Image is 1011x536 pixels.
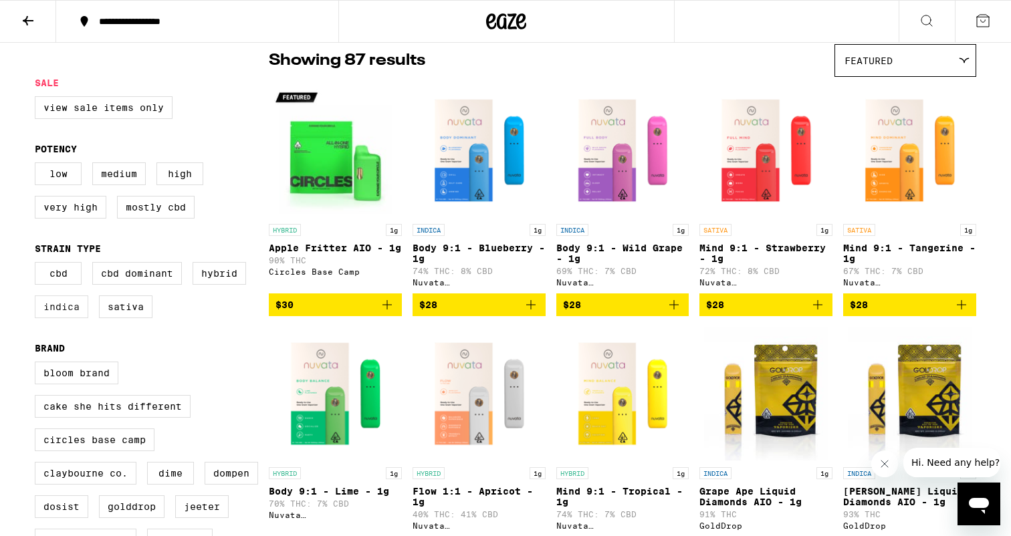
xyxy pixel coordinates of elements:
p: 1g [673,224,689,236]
iframe: Close message [871,450,898,477]
span: $28 [419,299,437,310]
img: Nuvata (CA) - Mind 9:1 - Strawberry - 1g [699,84,832,217]
div: Nuvata ([GEOGRAPHIC_DATA]) [556,278,689,287]
p: Apple Fritter AIO - 1g [269,243,402,253]
img: Nuvata (CA) - Mind 9:1 - Tropical - 1g [556,327,689,460]
button: Add to bag [269,293,402,316]
div: Nuvata ([GEOGRAPHIC_DATA]) [413,278,546,287]
p: HYBRID [269,224,301,236]
label: Indica [35,295,88,318]
p: 1g [530,224,546,236]
p: 1g [960,224,976,236]
p: Grape Ape Liquid Diamonds AIO - 1g [699,486,832,507]
label: Medium [92,162,146,185]
img: Circles Base Camp - Apple Fritter AIO - 1g [269,84,402,217]
p: 90% THC [269,256,402,265]
p: 70% THC: 7% CBD [269,499,402,508]
div: Circles Base Camp [269,267,402,276]
img: GoldDrop - Grape Ape Liquid Diamonds AIO - 1g [704,327,828,460]
label: Hybrid [193,262,246,285]
a: Open page for Body 9:1 - Blueberry - 1g from Nuvata (CA) [413,84,546,293]
iframe: Button to launch messaging window [958,483,1000,525]
legend: Sale [35,78,59,88]
img: Nuvata (CA) - Body 9:1 - Wild Grape - 1g [556,84,689,217]
p: 1g [386,224,402,236]
label: GoldDrop [99,495,164,518]
div: GoldDrop [699,521,832,530]
label: Claybourne Co. [35,462,136,485]
span: Featured [845,55,893,66]
p: Mind 9:1 - Tropical - 1g [556,486,689,507]
p: 40% THC: 41% CBD [413,510,546,519]
label: Dompen [205,462,258,485]
p: Mind 9:1 - Strawberry - 1g [699,243,832,264]
p: 1g [386,467,402,479]
legend: Brand [35,343,65,354]
p: SATIVA [699,224,732,236]
label: Low [35,162,82,185]
a: Open page for Body 9:1 - Wild Grape - 1g from Nuvata (CA) [556,84,689,293]
label: Dosist [35,495,88,518]
label: High [156,162,203,185]
p: Showing 87 results [269,49,425,72]
legend: Strain Type [35,243,101,254]
p: HYBRID [556,467,588,479]
p: INDICA [843,467,875,479]
p: Body 9:1 - Lime - 1g [269,486,402,497]
label: Jeeter [175,495,229,518]
p: 1g [530,467,546,479]
label: Circles Base Camp [35,428,154,451]
div: Nuvata ([GEOGRAPHIC_DATA]) [556,521,689,530]
p: 74% THC: 7% CBD [556,510,689,519]
iframe: Message from company [903,448,1000,477]
label: CBD Dominant [92,262,182,285]
img: Nuvata (CA) - Body 9:1 - Blueberry - 1g [413,84,546,217]
p: HYBRID [413,467,445,479]
label: Sativa [99,295,152,318]
p: Flow 1:1 - Apricot - 1g [413,486,546,507]
img: Nuvata (CA) - Flow 1:1 - Apricot - 1g [413,327,546,460]
button: Add to bag [699,293,832,316]
img: GoldDrop - King Louis Liquid Diamonds AIO - 1g [848,327,972,460]
div: Nuvata ([GEOGRAPHIC_DATA]) [269,511,402,519]
a: Open page for Apple Fritter AIO - 1g from Circles Base Camp [269,84,402,293]
p: HYBRID [269,467,301,479]
span: $28 [563,299,581,310]
p: 69% THC: 7% CBD [556,267,689,275]
div: Nuvata ([GEOGRAPHIC_DATA]) [843,278,976,287]
button: Add to bag [843,293,976,316]
p: Body 9:1 - Blueberry - 1g [413,243,546,264]
p: Mind 9:1 - Tangerine - 1g [843,243,976,264]
p: 93% THC [843,510,976,519]
p: INDICA [556,224,588,236]
label: Cake She Hits Different [35,395,191,418]
p: 1g [816,224,832,236]
legend: Potency [35,144,77,154]
button: Add to bag [556,293,689,316]
p: 1g [816,467,832,479]
a: Open page for Mind 9:1 - Strawberry - 1g from Nuvata (CA) [699,84,832,293]
p: Body 9:1 - Wild Grape - 1g [556,243,689,264]
p: 1g [673,467,689,479]
label: View Sale Items Only [35,96,173,119]
div: Nuvata ([GEOGRAPHIC_DATA]) [699,278,832,287]
p: 91% THC [699,510,832,519]
a: Open page for Mind 9:1 - Tangerine - 1g from Nuvata (CA) [843,84,976,293]
p: 74% THC: 8% CBD [413,267,546,275]
p: INDICA [699,467,732,479]
img: Nuvata (CA) - Mind 9:1 - Tangerine - 1g [843,84,976,217]
span: $28 [706,299,724,310]
div: Nuvata ([GEOGRAPHIC_DATA]) [413,521,546,530]
label: CBD [35,262,82,285]
button: Add to bag [413,293,546,316]
label: DIME [147,462,194,485]
label: Mostly CBD [117,196,195,219]
label: Bloom Brand [35,362,118,384]
p: SATIVA [843,224,875,236]
p: [PERSON_NAME] Liquid Diamonds AIO - 1g [843,486,976,507]
img: Nuvata (CA) - Body 9:1 - Lime - 1g [269,327,402,460]
span: $30 [275,299,294,310]
p: 72% THC: 8% CBD [699,267,832,275]
p: 67% THC: 7% CBD [843,267,976,275]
